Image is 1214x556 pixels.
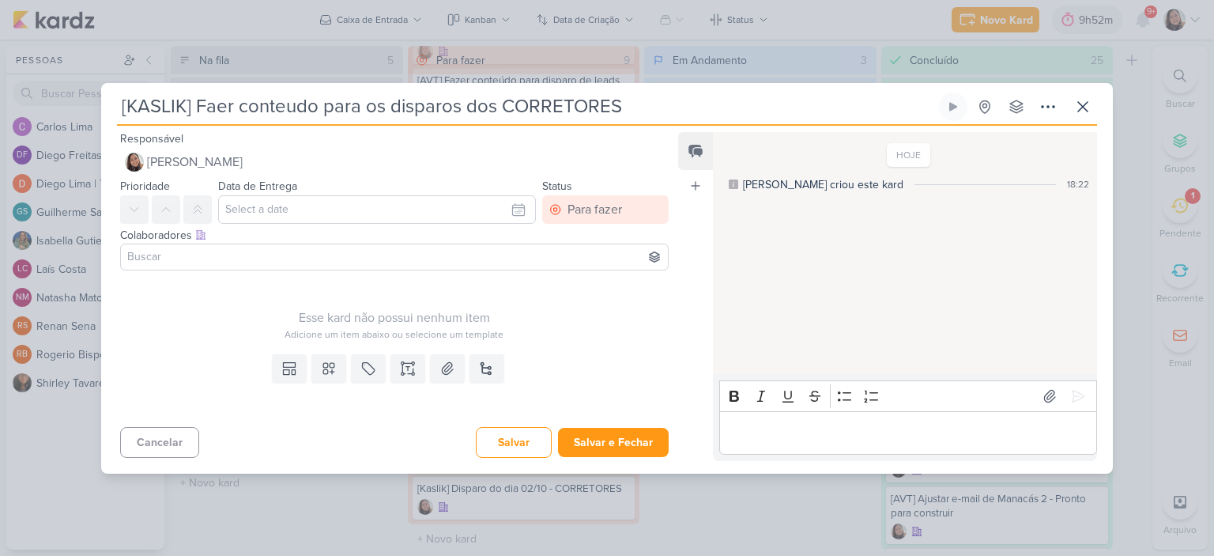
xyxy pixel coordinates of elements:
input: Kard Sem Título [117,93,936,121]
label: Data de Entrega [218,180,297,193]
button: Salvar e Fechar [558,428,669,457]
div: Ligar relógio [947,100,960,113]
img: Sharlene Khoury [125,153,144,172]
input: Buscar [124,248,665,267]
div: Editor editing area: main [719,411,1097,455]
input: Select a date [218,195,536,224]
label: Prioridade [120,180,170,193]
button: [PERSON_NAME] [120,148,669,176]
div: Colaboradores [120,227,669,244]
div: Para fazer [567,200,622,219]
button: Para fazer [542,195,669,224]
div: Editor toolbar [719,380,1097,411]
div: [PERSON_NAME] criou este kard [743,176,903,193]
span: [PERSON_NAME] [147,153,243,172]
label: Status [542,180,572,193]
label: Responsável [120,132,183,146]
button: Cancelar [120,427,199,458]
div: Adicione um item abaixo ou selecione um template [120,327,669,342]
button: Salvar [476,427,552,458]
div: 18:22 [1067,177,1089,191]
div: Esse kard não possui nenhum item [120,308,669,327]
